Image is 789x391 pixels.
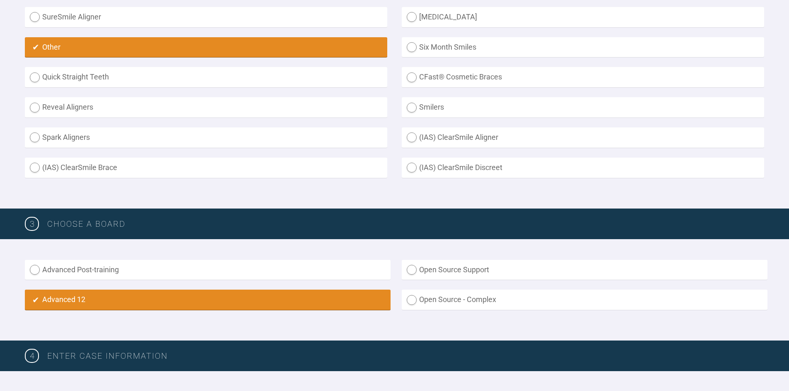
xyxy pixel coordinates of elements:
[402,7,764,27] label: [MEDICAL_DATA]
[25,97,387,118] label: Reveal Aligners
[25,158,387,178] label: (IAS) ClearSmile Brace
[25,67,387,87] label: Quick Straight Teeth
[402,127,764,148] label: (IAS) ClearSmile Aligner
[47,349,764,362] h3: Enter case information
[25,290,391,310] label: Advanced 12
[402,290,767,310] label: Open Source - Complex
[25,127,387,148] label: Spark Aligners
[25,37,387,58] label: Other
[25,7,387,27] label: SureSmile Aligner
[402,97,764,118] label: Smilers
[402,37,764,58] label: Six Month Smiles
[402,67,764,87] label: CFast® Cosmetic Braces
[25,349,39,363] span: 4
[402,260,767,280] label: Open Source Support
[402,158,764,178] label: (IAS) ClearSmile Discreet
[47,217,764,230] h3: Choose a board
[25,217,39,231] span: 3
[25,260,391,280] label: Advanced Post-training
